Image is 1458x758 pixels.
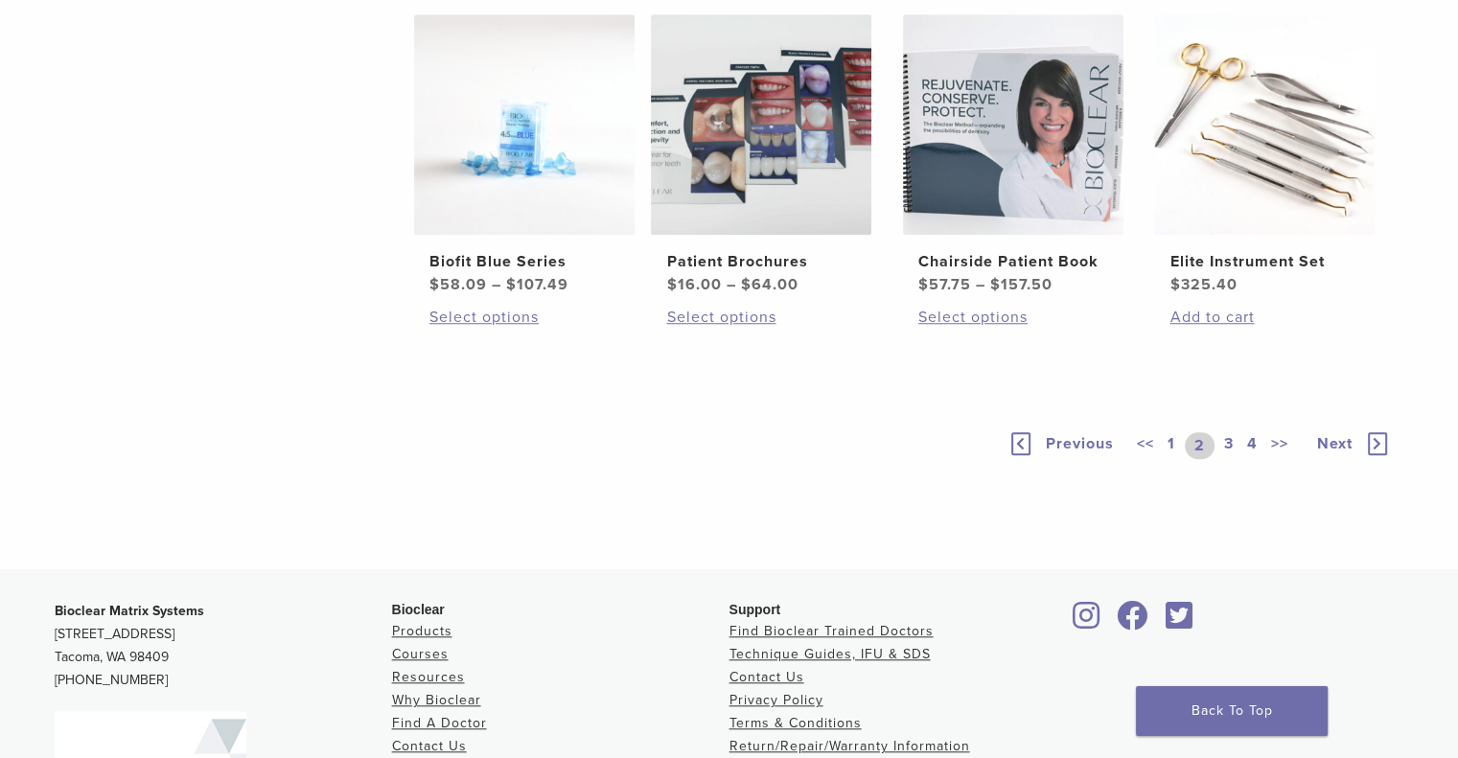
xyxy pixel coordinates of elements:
[1046,434,1114,453] span: Previous
[429,306,619,329] a: Select options for “Biofit Blue Series”
[1185,432,1215,459] a: 2
[1164,432,1179,459] a: 1
[740,275,751,294] span: $
[729,602,781,617] span: Support
[1136,686,1328,736] a: Back To Top
[1220,432,1238,459] a: 3
[650,14,873,296] a: Patient BrochuresPatient Brochures
[903,14,1123,235] img: Chairside Patient Book
[902,14,1125,296] a: Chairside Patient BookChairside Patient Book
[413,14,636,296] a: Biofit Blue SeriesBiofit Blue Series
[666,275,721,294] bdi: 16.00
[729,715,862,731] a: Terms & Conditions
[729,646,931,662] a: Technique Guides, IFU & SDS
[666,250,856,273] h2: Patient Brochures
[918,275,971,294] bdi: 57.75
[729,692,823,708] a: Privacy Policy
[651,14,871,235] img: Patient Brochures
[1317,434,1353,453] span: Next
[990,275,1053,294] bdi: 157.50
[1067,612,1107,632] a: Bioclear
[918,306,1108,329] a: Select options for “Chairside Patient Book”
[506,275,517,294] span: $
[726,275,735,294] span: –
[976,275,985,294] span: –
[55,600,392,692] p: [STREET_ADDRESS] Tacoma, WA 98409 [PHONE_NUMBER]
[1153,14,1377,296] a: Elite Instrument SetElite Instrument Set $325.40
[1111,612,1155,632] a: Bioclear
[1267,432,1292,459] a: >>
[729,738,970,754] a: Return/Repair/Warranty Information
[506,275,568,294] bdi: 107.49
[429,275,440,294] span: $
[729,623,934,639] a: Find Bioclear Trained Doctors
[392,602,445,617] span: Bioclear
[666,306,856,329] a: Select options for “Patient Brochures”
[1159,612,1199,632] a: Bioclear
[392,646,449,662] a: Courses
[414,14,635,235] img: Biofit Blue Series
[1169,275,1237,294] bdi: 325.40
[55,603,204,619] strong: Bioclear Matrix Systems
[1154,14,1375,235] img: Elite Instrument Set
[392,738,467,754] a: Contact Us
[1133,432,1158,459] a: <<
[1169,275,1180,294] span: $
[990,275,1001,294] span: $
[392,669,465,685] a: Resources
[740,275,798,294] bdi: 64.00
[918,250,1108,273] h2: Chairside Patient Book
[392,692,481,708] a: Why Bioclear
[918,275,929,294] span: $
[729,669,804,685] a: Contact Us
[392,715,487,731] a: Find A Doctor
[392,623,452,639] a: Products
[492,275,501,294] span: –
[429,250,619,273] h2: Biofit Blue Series
[666,275,677,294] span: $
[1243,432,1261,459] a: 4
[1169,306,1359,329] a: Add to cart: “Elite Instrument Set”
[1169,250,1359,273] h2: Elite Instrument Set
[429,275,487,294] bdi: 58.09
